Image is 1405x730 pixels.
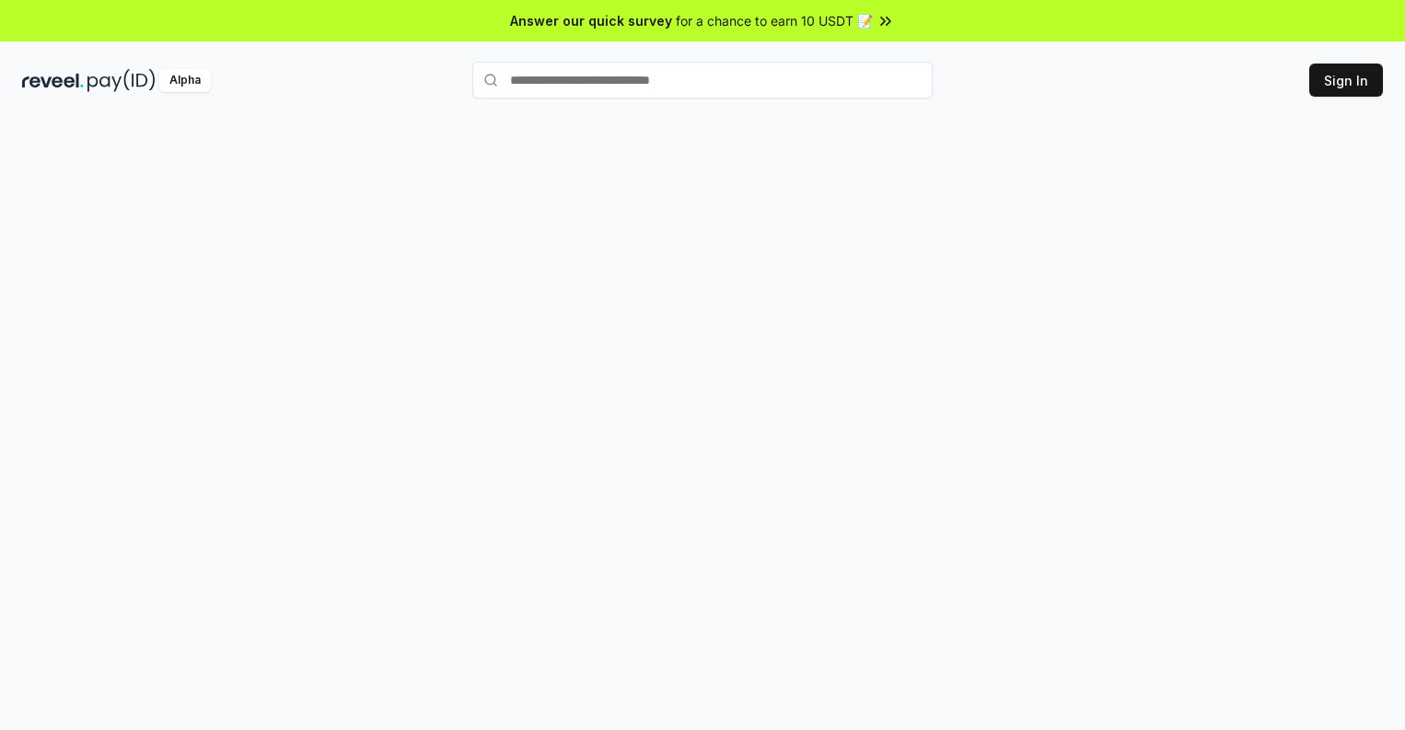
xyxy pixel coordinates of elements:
[510,11,672,30] span: Answer our quick survey
[676,11,873,30] span: for a chance to earn 10 USDT 📝
[159,69,211,92] div: Alpha
[1309,64,1383,97] button: Sign In
[22,69,84,92] img: reveel_dark
[87,69,156,92] img: pay_id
